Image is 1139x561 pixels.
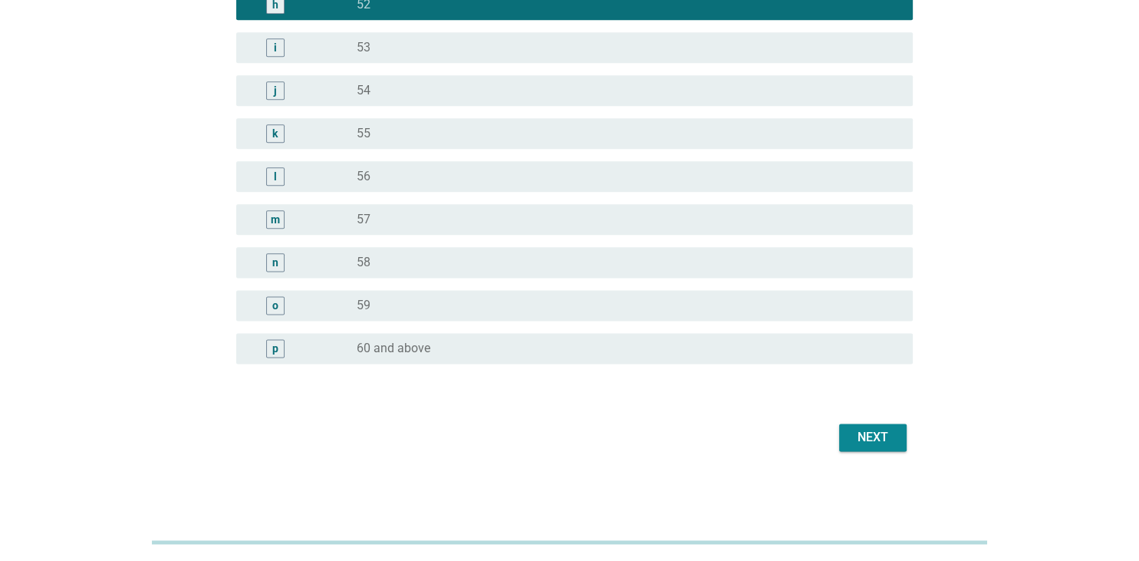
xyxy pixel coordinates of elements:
[357,255,370,270] label: 58
[274,168,277,184] div: l
[357,212,370,227] label: 57
[851,428,894,447] div: Next
[274,39,277,55] div: i
[274,82,277,98] div: j
[357,83,370,98] label: 54
[357,40,370,55] label: 53
[272,340,278,356] div: p
[271,211,280,227] div: m
[272,254,278,270] div: n
[357,298,370,313] label: 59
[357,341,430,356] label: 60 and above
[839,424,907,451] button: Next
[357,169,370,184] label: 56
[272,297,278,313] div: o
[357,126,370,141] label: 55
[272,125,278,141] div: k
